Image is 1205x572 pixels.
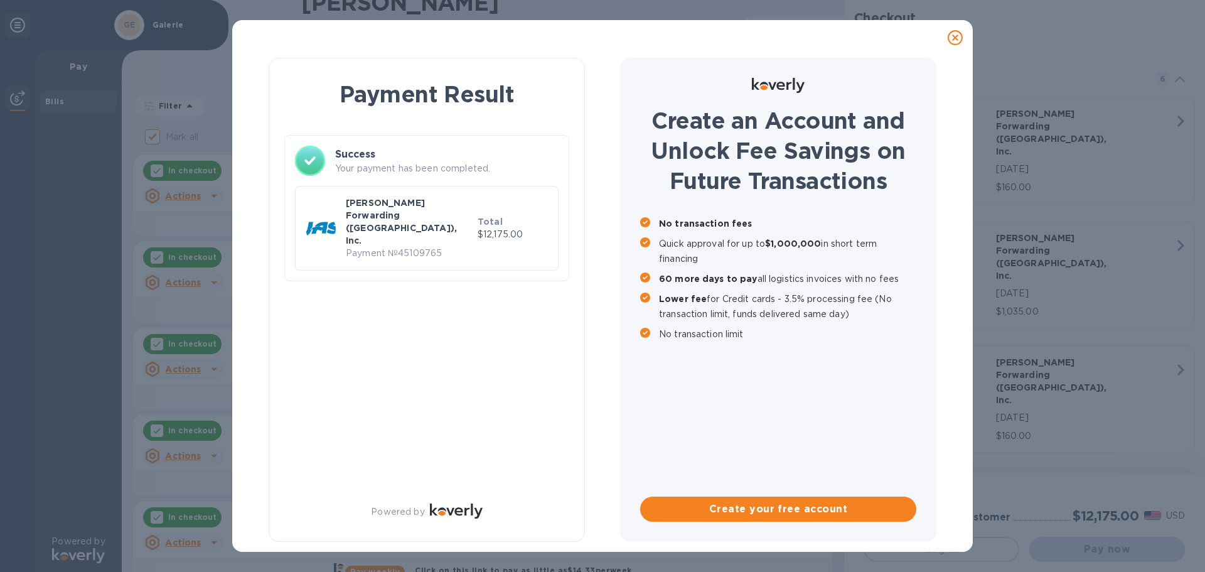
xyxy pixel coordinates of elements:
[640,497,916,522] button: Create your free account
[659,271,916,286] p: all logistics invoices with no fees
[371,505,424,519] p: Powered by
[335,162,559,175] p: Your payment has been completed.
[752,78,805,93] img: Logo
[659,326,916,342] p: No transaction limit
[659,294,707,304] b: Lower fee
[346,197,473,247] p: [PERSON_NAME] Forwarding ([GEOGRAPHIC_DATA]), Inc.
[659,219,752,229] b: No transaction fees
[478,217,503,227] b: Total
[478,228,548,241] p: $12,175.00
[346,247,473,260] p: Payment № 45109765
[430,504,483,519] img: Logo
[640,105,916,196] h1: Create an Account and Unlock Fee Savings on Future Transactions
[659,274,758,284] b: 60 more days to pay
[765,239,821,249] b: $1,000,000
[289,78,564,110] h1: Payment Result
[650,502,906,517] span: Create your free account
[659,236,916,266] p: Quick approval for up to in short term financing
[335,147,559,162] h3: Success
[659,291,916,321] p: for Credit cards - 3.5% processing fee (No transaction limit, funds delivered same day)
